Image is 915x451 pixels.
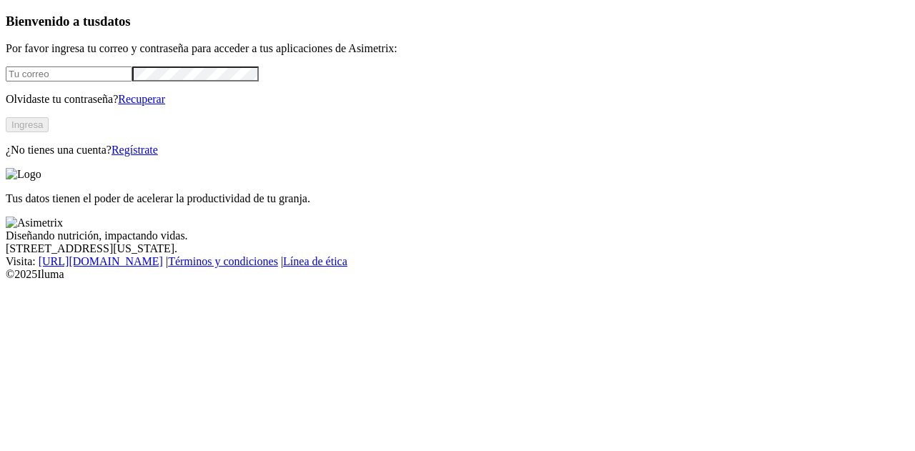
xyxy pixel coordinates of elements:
p: Por favor ingresa tu correo y contraseña para acceder a tus aplicaciones de Asimetrix: [6,42,909,55]
a: [URL][DOMAIN_NAME] [39,255,163,267]
a: Línea de ética [283,255,347,267]
a: Regístrate [112,144,158,156]
div: Diseñando nutrición, impactando vidas. [6,229,909,242]
input: Tu correo [6,66,132,81]
p: Olvidaste tu contraseña? [6,93,909,106]
img: Logo [6,168,41,181]
span: datos [100,14,131,29]
h3: Bienvenido a tus [6,14,909,29]
p: ¿No tienes una cuenta? [6,144,909,157]
img: Asimetrix [6,217,63,229]
a: Recuperar [118,93,165,105]
p: Tus datos tienen el poder de acelerar la productividad de tu granja. [6,192,909,205]
div: © 2025 Iluma [6,268,909,281]
button: Ingresa [6,117,49,132]
a: Términos y condiciones [168,255,278,267]
div: Visita : | | [6,255,909,268]
div: [STREET_ADDRESS][US_STATE]. [6,242,909,255]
